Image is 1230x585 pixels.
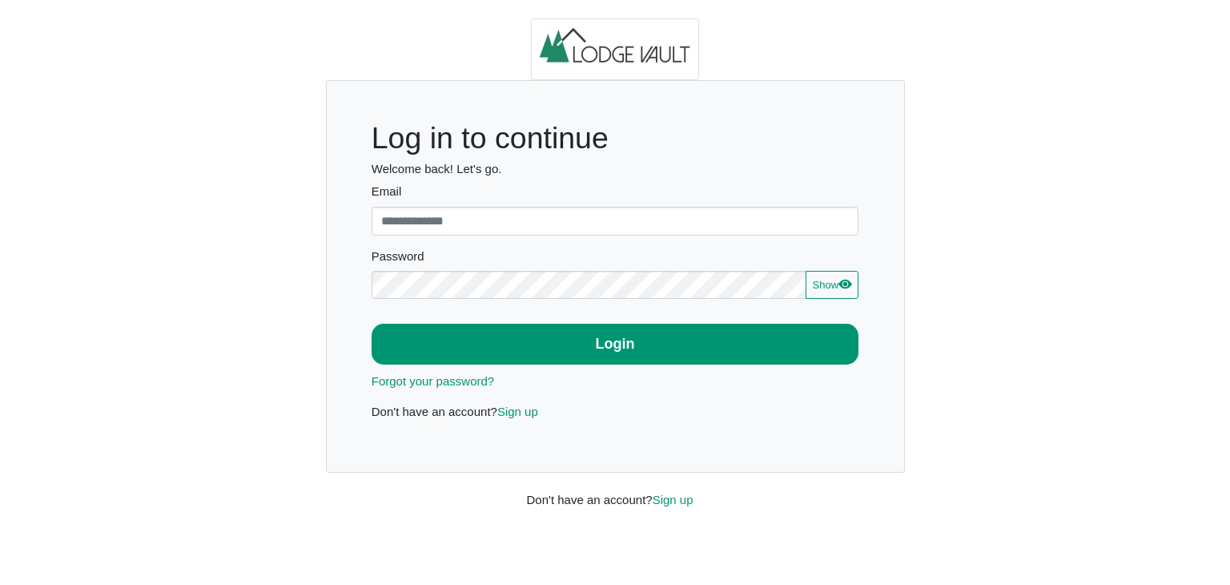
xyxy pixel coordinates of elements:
p: Don't have an account? [372,403,859,422]
img: logo.2b93711c.jpg [531,18,699,81]
div: Don't have an account? [515,473,716,509]
h6: Welcome back! Let's go. [372,162,859,176]
label: Email [372,183,859,201]
a: Sign up [497,405,538,418]
legend: Password [372,248,859,271]
a: Forgot your password? [372,374,494,388]
b: Login [596,336,635,352]
h1: Log in to continue [372,120,859,156]
button: Login [372,324,859,365]
button: Showeye fill [806,271,858,300]
svg: eye fill [838,277,851,290]
a: Sign up [653,493,693,506]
